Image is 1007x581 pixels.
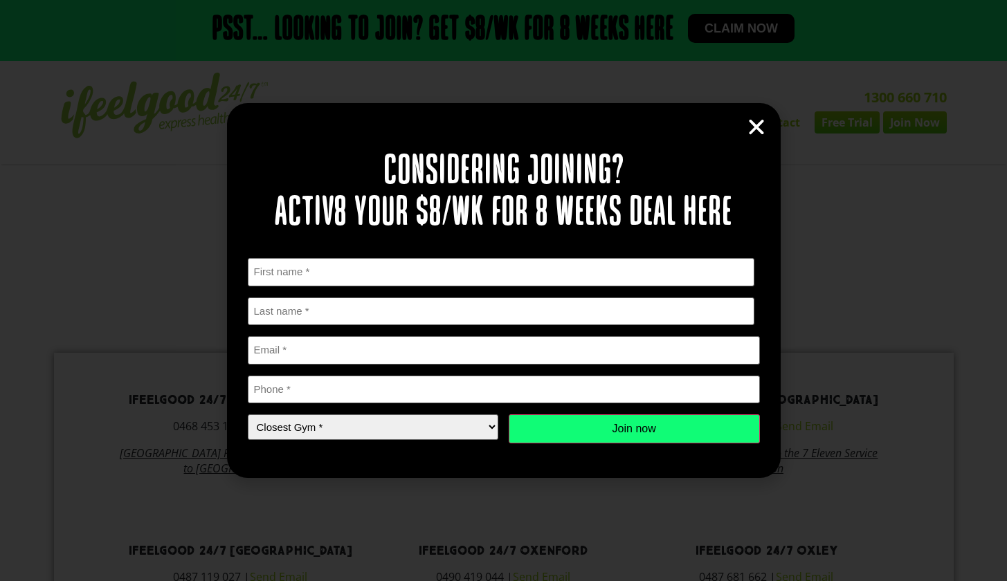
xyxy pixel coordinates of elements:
h2: Considering joining? Activ8 your $8/wk for 8 weeks deal here [248,151,760,234]
input: First name * [248,258,755,286]
input: Join now [509,414,760,443]
a: Close [746,117,767,138]
input: Last name * [248,297,755,326]
input: Phone * [248,376,760,404]
input: Email * [248,336,760,365]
